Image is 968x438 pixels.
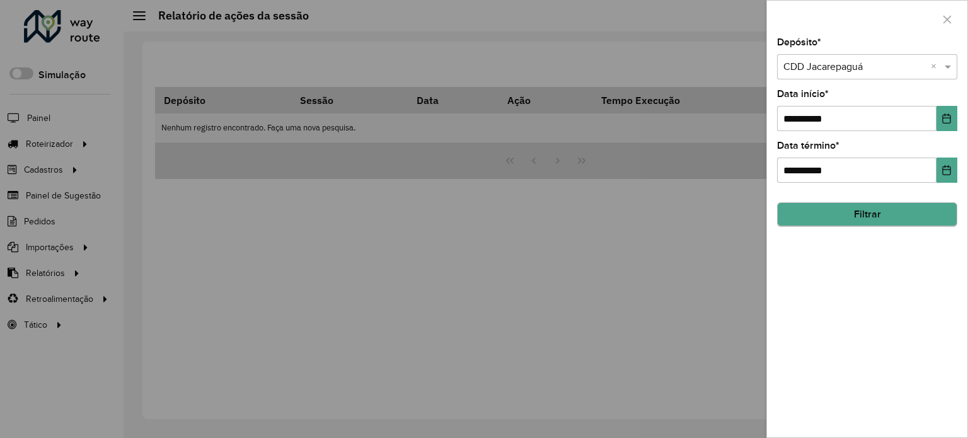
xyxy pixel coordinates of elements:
label: Data início [777,86,829,101]
label: Depósito [777,35,821,50]
button: Choose Date [936,158,957,183]
span: Clear all [931,59,942,74]
label: Data término [777,138,839,153]
button: Filtrar [777,202,957,226]
button: Choose Date [936,106,957,131]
